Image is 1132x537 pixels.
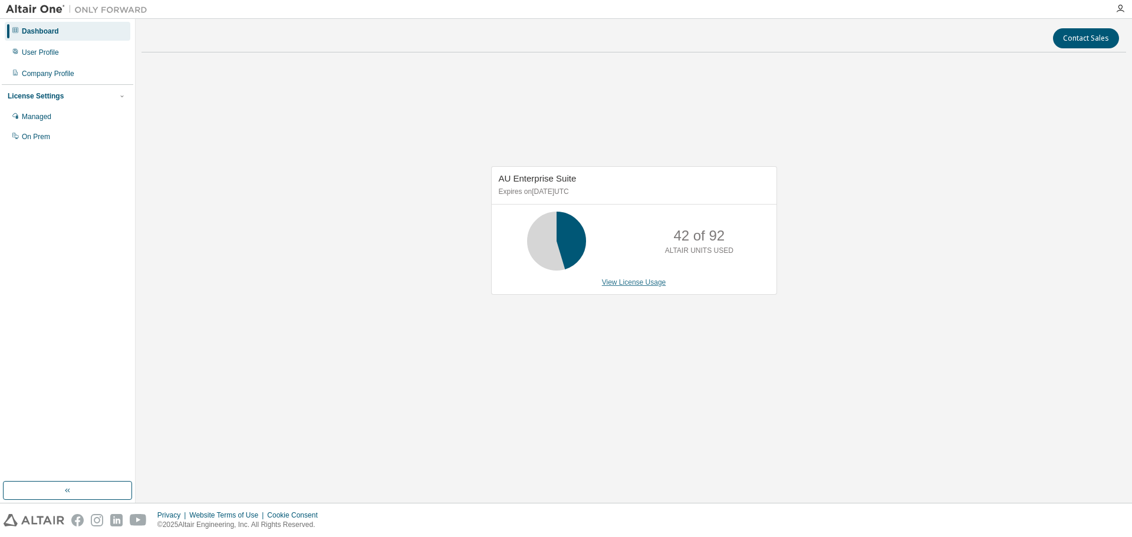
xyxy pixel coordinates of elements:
div: Privacy [157,510,189,520]
img: altair_logo.svg [4,514,64,526]
div: Company Profile [22,69,74,78]
div: Website Terms of Use [189,510,267,520]
div: Dashboard [22,27,59,36]
img: youtube.svg [130,514,147,526]
p: 42 of 92 [673,226,725,246]
img: linkedin.svg [110,514,123,526]
div: Cookie Consent [267,510,324,520]
button: Contact Sales [1053,28,1119,48]
div: License Settings [8,91,64,101]
a: View License Usage [602,278,666,286]
img: facebook.svg [71,514,84,526]
p: © 2025 Altair Engineering, Inc. All Rights Reserved. [157,520,325,530]
p: ALTAIR UNITS USED [665,246,733,256]
p: Expires on [DATE] UTC [499,187,766,197]
span: AU Enterprise Suite [499,173,577,183]
div: Managed [22,112,51,121]
div: User Profile [22,48,59,57]
img: instagram.svg [91,514,103,526]
div: On Prem [22,132,50,141]
img: Altair One [6,4,153,15]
